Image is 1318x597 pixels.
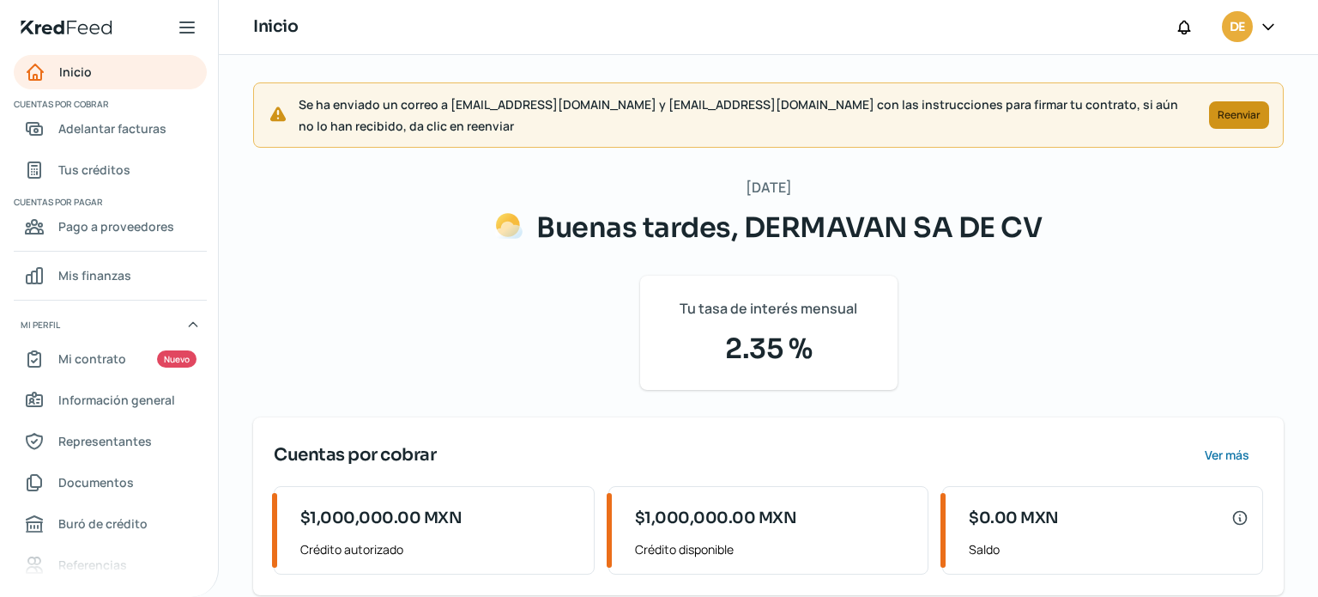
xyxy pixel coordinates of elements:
span: Mi perfil [21,317,60,332]
a: Pago a proveedores [14,210,207,244]
span: Mi contrato [58,348,126,369]
a: Mi contrato [14,342,207,376]
a: Adelantar facturas [14,112,207,146]
span: Nuevo [164,355,190,363]
span: [DATE] [746,175,792,200]
a: Referencias [14,548,207,582]
span: $0.00 MXN [969,507,1059,530]
span: $1,000,000.00 MXN [635,507,797,530]
h1: Inicio [253,15,298,40]
span: Reenviar [1218,110,1261,120]
a: Mis finanzas [14,259,207,293]
button: Ver más [1190,438,1263,472]
span: Tu tasa de interés mensual [680,296,857,321]
span: DE [1230,17,1244,38]
span: Información general [58,389,175,411]
span: Crédito autorizado [300,539,580,560]
span: Buró de crédito [58,513,148,534]
a: Tus créditos [14,153,207,187]
span: Se ha enviado un correo a [EMAIL_ADDRESS][DOMAIN_NAME] y [EMAIL_ADDRESS][DOMAIN_NAME] con las ins... [299,94,1195,137]
span: Ver más [1205,449,1249,461]
a: Información general [14,383,207,417]
span: 2.35 % [661,328,877,369]
span: Documentos [58,472,134,493]
span: Inicio [59,61,92,82]
span: Representantes [58,430,152,452]
a: Buró de crédito [14,507,207,541]
a: Representantes [14,424,207,459]
span: Mis finanzas [58,265,131,286]
span: Tus créditos [58,159,130,180]
a: Documentos [14,466,207,500]
span: Pago a proveedores [58,216,174,237]
span: Cuentas por pagar [14,194,204,210]
a: Inicio [14,55,207,89]
span: Saldo [969,539,1248,560]
span: $1,000,000.00 MXN [300,507,463,530]
button: Reenviar [1209,101,1269,129]
span: Cuentas por cobrar [14,96,204,112]
span: Buenas tardes, DERMAVAN SA DE CV [536,210,1042,245]
span: Cuentas por cobrar [274,442,436,468]
span: Referencias [58,554,127,576]
img: Saludos [495,212,523,240]
span: Adelantar facturas [58,118,166,139]
span: Crédito disponible [635,539,915,560]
